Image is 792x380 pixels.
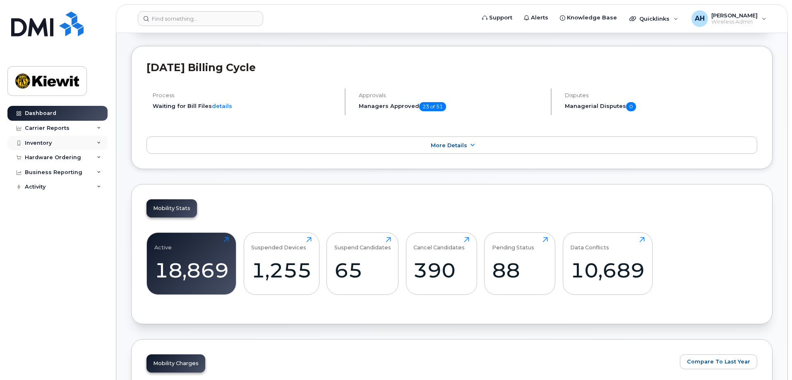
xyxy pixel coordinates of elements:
span: AH [695,14,705,24]
h4: Approvals [359,92,544,98]
span: [PERSON_NAME] [711,12,758,19]
a: Alerts [518,10,554,26]
div: Quicklinks [624,10,684,27]
span: Quicklinks [639,15,670,22]
div: Suspended Devices [251,237,306,251]
div: Active [154,237,172,251]
h2: [DATE] Billing Cycle [146,61,757,74]
a: Pending Status88 [492,237,548,290]
div: Data Conflicts [570,237,609,251]
a: Cancel Candidates390 [413,237,469,290]
div: Pending Status [492,237,534,251]
div: 18,869 [154,258,229,282]
div: 65 [334,258,391,282]
span: Knowledge Base [567,14,617,22]
div: Cancel Candidates [413,237,465,251]
div: 88 [492,258,548,282]
span: Support [489,14,512,22]
span: 0 [626,102,636,111]
input: Find something... [138,11,263,26]
a: Active18,869 [154,237,229,290]
span: More Details [431,142,467,148]
a: Suspend Candidates65 [334,237,391,290]
span: Wireless Admin [711,19,758,25]
h5: Managerial Disputes [565,102,757,111]
span: 23 of 51 [419,102,446,111]
span: Alerts [531,14,548,22]
div: 10,689 [570,258,645,282]
div: Allison Harris [686,10,772,27]
a: Data Conflicts10,689 [570,237,645,290]
button: Compare To Last Year [680,354,757,369]
div: Suspend Candidates [334,237,391,251]
div: 390 [413,258,469,282]
h4: Process [153,92,338,98]
a: Support [476,10,518,26]
a: details [212,103,232,109]
div: 1,255 [251,258,312,282]
h4: Disputes [565,92,757,98]
a: Knowledge Base [554,10,623,26]
li: Waiting for Bill Files [153,102,338,110]
h5: Managers Approved [359,102,544,111]
a: Suspended Devices1,255 [251,237,312,290]
span: Compare To Last Year [687,358,750,366]
iframe: Messenger Launcher [756,344,786,374]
